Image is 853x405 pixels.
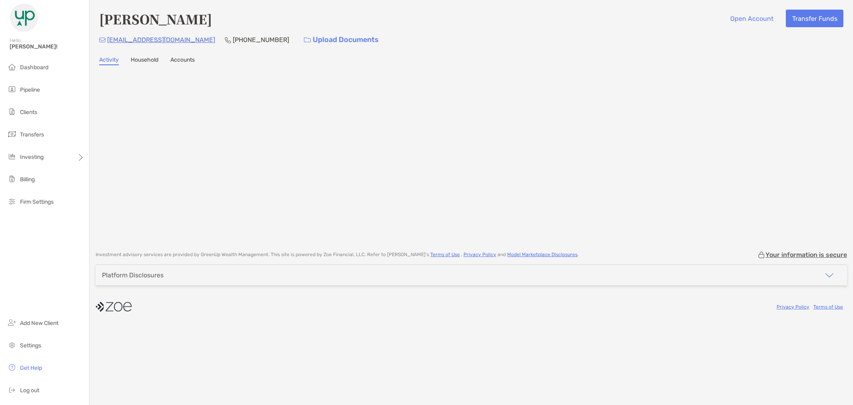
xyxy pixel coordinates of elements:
[20,64,48,71] span: Dashboard
[102,271,164,279] div: Platform Disclosures
[825,271,834,280] img: icon arrow
[131,56,158,65] a: Household
[96,252,579,258] p: Investment advisory services are provided by GreenUp Wealth Management . This site is powered by ...
[10,3,38,32] img: Zoe Logo
[7,62,17,72] img: dashboard icon
[99,38,106,42] img: Email Icon
[20,387,39,394] span: Log out
[7,129,17,139] img: transfers icon
[20,198,54,205] span: Firm Settings
[20,154,44,160] span: Investing
[7,107,17,116] img: clients icon
[430,252,460,257] a: Terms of Use
[7,174,17,184] img: billing icon
[813,304,843,310] a: Terms of Use
[225,37,231,43] img: Phone Icon
[20,86,40,93] span: Pipeline
[20,342,41,349] span: Settings
[96,298,132,316] img: company logo
[99,56,119,65] a: Activity
[463,252,496,257] a: Privacy Policy
[20,131,44,138] span: Transfers
[304,37,311,43] img: button icon
[20,320,58,327] span: Add New Client
[10,43,84,50] span: [PERSON_NAME]!
[20,109,37,116] span: Clients
[7,340,17,350] img: settings icon
[170,56,195,65] a: Accounts
[7,318,17,327] img: add_new_client icon
[786,10,843,27] button: Transfer Funds
[507,252,577,257] a: Model Marketplace Disclosures
[7,385,17,395] img: logout icon
[20,176,35,183] span: Billing
[99,10,212,28] h4: [PERSON_NAME]
[724,10,779,27] button: Open Account
[777,304,809,310] a: Privacy Policy
[299,31,384,48] a: Upload Documents
[233,35,289,45] p: [PHONE_NUMBER]
[7,196,17,206] img: firm-settings icon
[765,251,847,259] p: Your information is secure
[7,363,17,372] img: get-help icon
[7,84,17,94] img: pipeline icon
[107,35,215,45] p: [EMAIL_ADDRESS][DOMAIN_NAME]
[20,365,42,371] span: Get Help
[7,152,17,161] img: investing icon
